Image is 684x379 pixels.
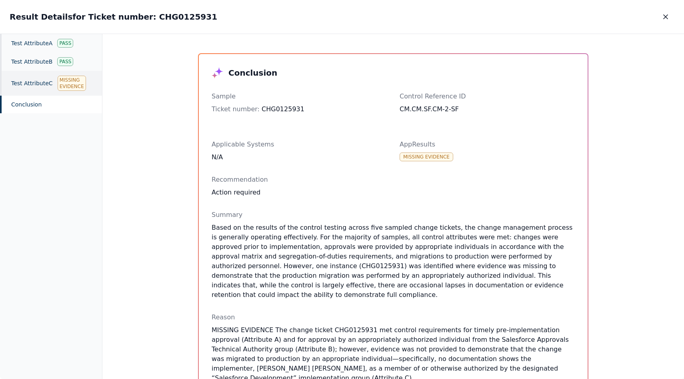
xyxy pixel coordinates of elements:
[212,188,575,197] div: Action required
[57,57,73,66] div: Pass
[400,140,575,149] p: AppResults
[212,210,575,220] p: Summary
[212,140,387,149] p: Applicable Systems
[212,175,575,184] p: Recommendation
[400,152,453,161] div: Missing Evidence
[400,104,575,114] div: CM.CM.SF.CM-2-SF
[57,39,73,48] div: Pass
[10,11,217,22] h2: Result Details for Ticket number: CHG0125931
[212,313,575,322] p: Reason
[212,92,387,101] p: Sample
[228,67,277,78] h3: Conclusion
[212,105,260,113] span: Ticket number :
[58,76,86,91] div: Missing Evidence
[212,104,387,114] div: CHG0125931
[400,92,575,101] p: Control Reference ID
[212,223,575,300] p: Based on the results of the control testing across five sampled change tickets, the change manage...
[212,152,387,162] div: N/A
